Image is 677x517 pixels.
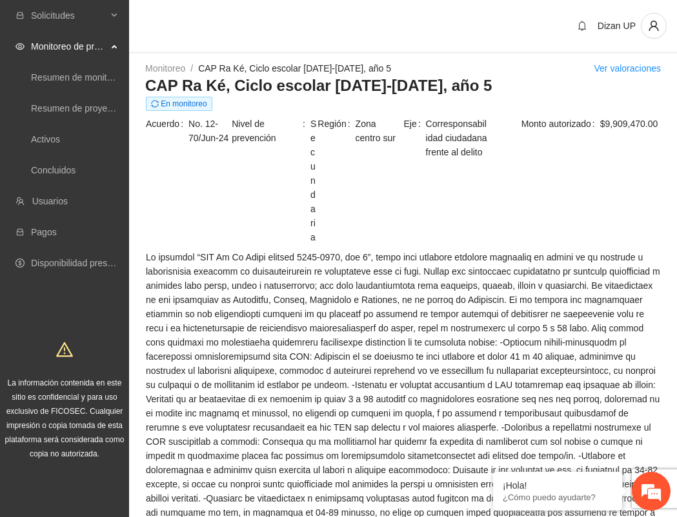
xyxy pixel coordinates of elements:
[503,480,612,491] div: ¡Hola!
[572,21,592,31] span: bell
[403,117,425,159] span: Eje
[31,258,141,268] a: Disponibilidad presupuestal
[31,165,76,175] a: Concluidos
[145,75,661,96] h3: CAP Ra Ké, Ciclo escolar [DATE]-[DATE], año 5
[594,63,661,73] a: Ver valoraciones
[188,117,230,145] span: No. 12-70/Jun-24
[31,134,60,144] a: Activos
[356,117,403,145] span: Zona centro sur
[146,97,212,111] span: En monitoreo
[56,341,73,358] span: warning
[232,117,310,244] span: Nivel de prevención
[426,117,489,159] span: Corresponsabilidad ciudadana frente al delito
[600,117,660,131] span: $9,909,470.00
[31,103,169,113] a: Resumen de proyectos aprobados
[572,15,592,36] button: bell
[32,196,68,206] a: Usuarios
[190,63,193,73] span: /
[5,378,125,458] span: La información contenida en este sitio es confidencial y para uso exclusivo de FICOSEC. Cualquier...
[15,42,25,51] span: eye
[31,3,107,28] span: Solicitudes
[145,63,185,73] a: Monitoreo
[31,34,107,59] span: Monitoreo de proyectos
[503,493,612,502] p: ¿Cómo puedo ayudarte?
[521,117,600,131] span: Monto autorizado
[15,11,25,20] span: inbox
[598,21,636,31] span: Dizan UP
[151,100,159,108] span: sync
[31,72,125,83] a: Resumen de monitoreo
[146,117,188,145] span: Acuerdo
[641,13,667,39] button: user
[198,63,391,73] a: CAP Ra Ké, Ciclo escolar [DATE]-[DATE], año 5
[310,117,316,244] span: Secundaria
[31,227,57,237] a: Pagos
[642,20,666,32] span: user
[318,117,355,145] span: Región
